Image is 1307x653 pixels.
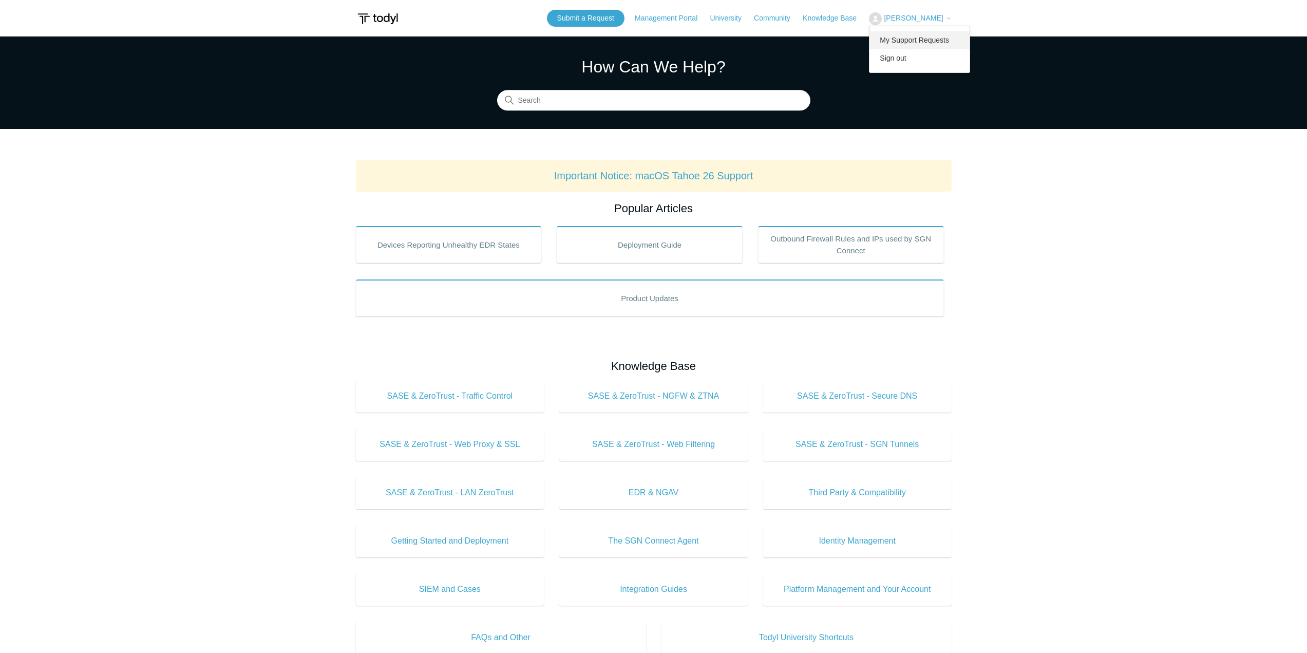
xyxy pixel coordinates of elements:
[779,438,936,451] span: SASE & ZeroTrust - SGN Tunnels
[763,380,952,413] a: SASE & ZeroTrust - Secure DNS
[635,13,708,24] a: Management Portal
[356,573,544,606] a: SIEM and Cases
[754,13,801,24] a: Community
[884,14,943,22] span: [PERSON_NAME]
[575,535,732,547] span: The SGN Connect Agent
[371,487,529,499] span: SASE & ZeroTrust - LAN ZeroTrust
[356,525,544,557] a: Getting Started and Deployment
[779,583,936,595] span: Platform Management and Your Account
[758,226,944,263] a: Outbound Firewall Rules and IPs used by SGN Connect
[371,390,529,402] span: SASE & ZeroTrust - Traffic Control
[763,525,952,557] a: Identity Management
[803,13,867,24] a: Knowledge Base
[779,390,936,402] span: SASE & ZeroTrust - Secure DNS
[356,380,544,413] a: SASE & ZeroTrust - Traffic Control
[869,12,951,25] button: [PERSON_NAME]
[575,438,732,451] span: SASE & ZeroTrust - Web Filtering
[763,476,952,509] a: Third Party & Compatibility
[575,390,732,402] span: SASE & ZeroTrust - NGFW & ZTNA
[779,535,936,547] span: Identity Management
[559,428,748,461] a: SASE & ZeroTrust - Web Filtering
[677,631,936,644] span: Todyl University Shortcuts
[559,476,748,509] a: EDR & NGAV
[356,9,400,28] img: Todyl Support Center Help Center home page
[559,573,748,606] a: Integration Guides
[497,90,810,111] input: Search
[371,583,529,595] span: SIEM and Cases
[371,631,631,644] span: FAQs and Other
[497,54,810,79] h1: How Can We Help?
[356,428,544,461] a: SASE & ZeroTrust - Web Proxy & SSL
[547,10,624,27] a: Submit a Request
[575,487,732,499] span: EDR & NGAV
[869,49,970,67] a: Sign out
[356,476,544,509] a: SASE & ZeroTrust - LAN ZeroTrust
[371,438,529,451] span: SASE & ZeroTrust - Web Proxy & SSL
[356,279,944,316] a: Product Updates
[356,226,542,263] a: Devices Reporting Unhealthy EDR States
[710,13,751,24] a: University
[763,428,952,461] a: SASE & ZeroTrust - SGN Tunnels
[554,170,753,181] a: Important Notice: macOS Tahoe 26 Support
[559,525,748,557] a: The SGN Connect Agent
[559,380,748,413] a: SASE & ZeroTrust - NGFW & ZTNA
[779,487,936,499] span: Third Party & Compatibility
[356,200,952,217] h2: Popular Articles
[763,573,952,606] a: Platform Management and Your Account
[371,535,529,547] span: Getting Started and Deployment
[869,31,970,49] a: My Support Requests
[575,583,732,595] span: Integration Guides
[557,226,743,263] a: Deployment Guide
[356,358,952,375] h2: Knowledge Base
